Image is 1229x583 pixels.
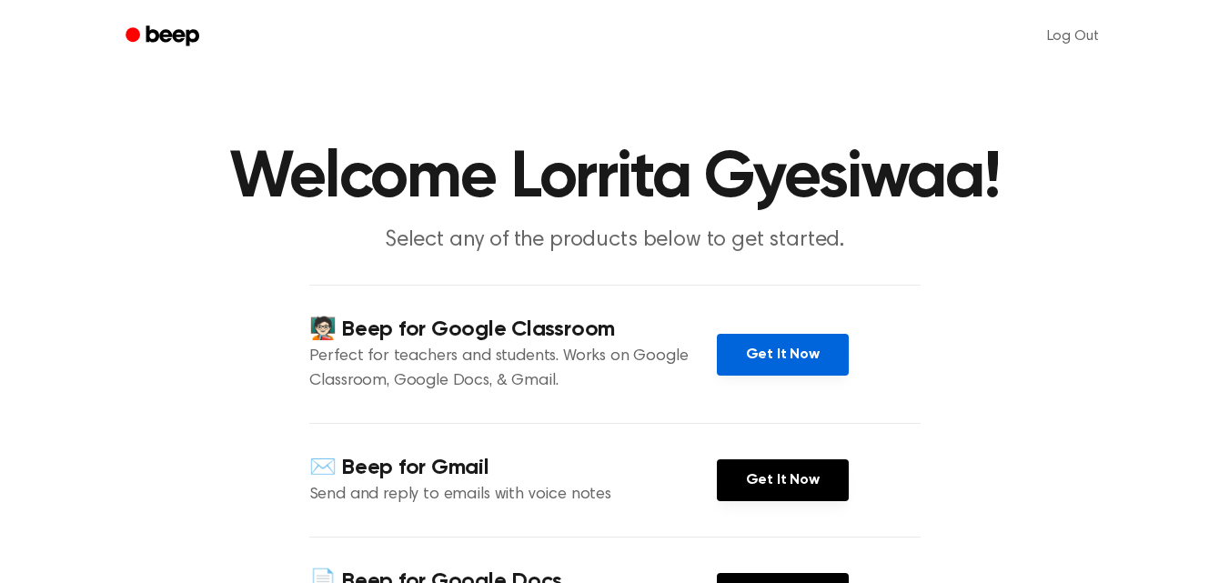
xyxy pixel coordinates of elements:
[309,345,717,394] p: Perfect for teachers and students. Works on Google Classroom, Google Docs, & Gmail.
[717,334,849,376] a: Get It Now
[717,459,849,501] a: Get It Now
[309,315,717,345] h4: 🧑🏻‍🏫 Beep for Google Classroom
[309,453,717,483] h4: ✉️ Beep for Gmail
[266,226,964,256] p: Select any of the products below to get started.
[149,146,1081,211] h1: Welcome Lorrita Gyesiwaa!
[113,19,216,55] a: Beep
[309,483,717,508] p: Send and reply to emails with voice notes
[1029,15,1117,58] a: Log Out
